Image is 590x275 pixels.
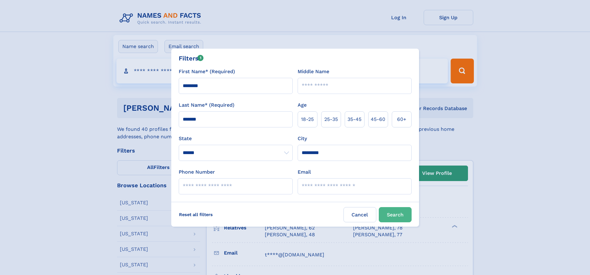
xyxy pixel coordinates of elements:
span: 45‑60 [371,116,385,123]
label: First Name* (Required) [179,68,235,75]
label: Last Name* (Required) [179,101,234,109]
button: Search [379,207,412,222]
label: Phone Number [179,168,215,176]
label: Middle Name [298,68,329,75]
span: 25‑35 [324,116,338,123]
label: Cancel [343,207,376,222]
div: Filters [179,54,204,63]
label: Age [298,101,307,109]
label: City [298,135,307,142]
label: State [179,135,293,142]
label: Reset all filters [175,207,217,222]
label: Email [298,168,311,176]
span: 35‑45 [347,116,361,123]
span: 60+ [397,116,406,123]
span: 18‑25 [301,116,314,123]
